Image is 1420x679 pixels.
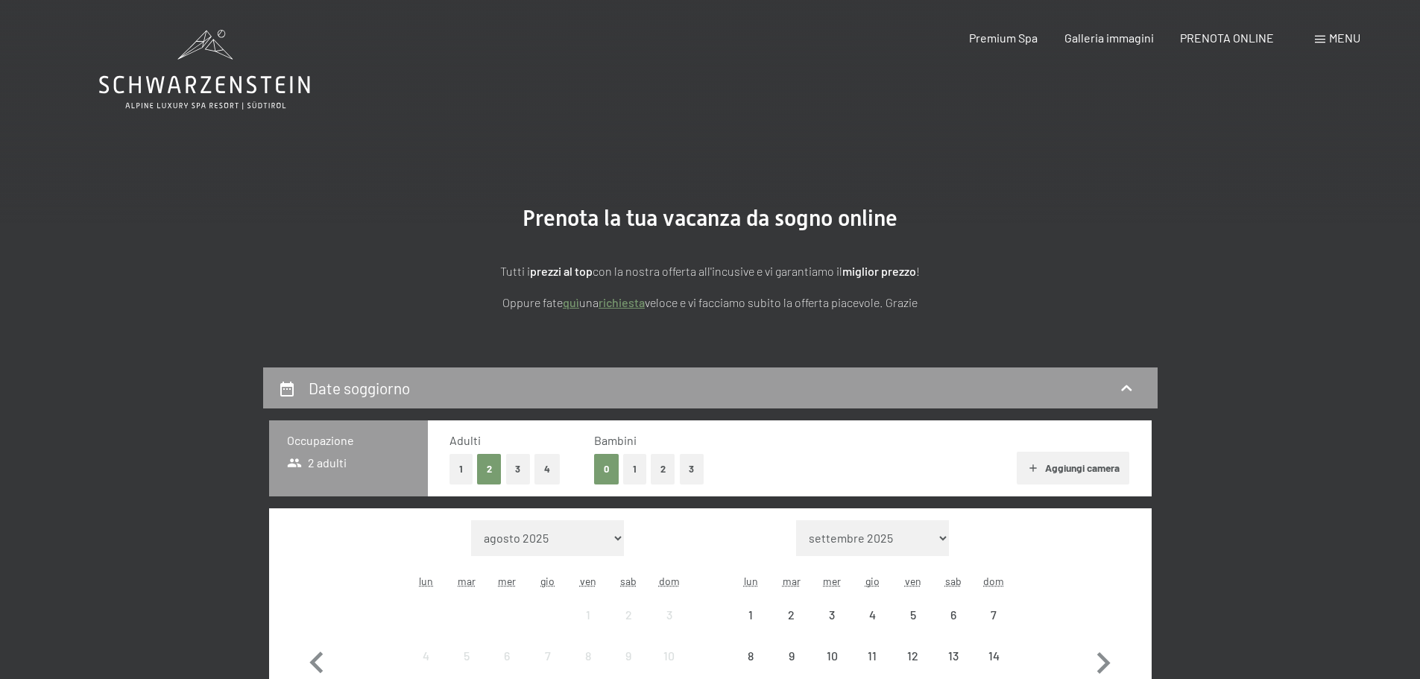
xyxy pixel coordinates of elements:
div: arrivo/check-in non effettuabile [812,636,852,676]
button: 3 [680,454,704,484]
div: arrivo/check-in non effettuabile [771,595,812,635]
a: PRENOTA ONLINE [1180,31,1274,45]
div: Wed Sep 03 2025 [812,595,852,635]
div: 1 [732,609,769,646]
div: arrivo/check-in non effettuabile [608,595,649,635]
div: arrivo/check-in non effettuabile [568,595,608,635]
div: Sun Sep 07 2025 [974,595,1014,635]
abbr: mercoledì [498,575,516,587]
div: 5 [894,609,931,646]
div: 1 [569,609,607,646]
div: Thu Sep 11 2025 [852,636,892,676]
p: Tutti i con la nostra offerta all'incusive e vi garantiamo il ! [338,262,1083,281]
div: arrivo/check-in non effettuabile [608,636,649,676]
abbr: domenica [983,575,1004,587]
div: arrivo/check-in non effettuabile [730,636,771,676]
div: Wed Aug 06 2025 [487,636,527,676]
abbr: martedì [783,575,801,587]
button: 1 [449,454,473,484]
div: arrivo/check-in non effettuabile [446,636,487,676]
abbr: giovedì [540,575,555,587]
div: Mon Sep 08 2025 [730,636,771,676]
div: 2 [773,609,810,646]
abbr: martedì [458,575,476,587]
div: 3 [813,609,851,646]
div: arrivo/check-in non effettuabile [892,595,933,635]
a: Galleria immagini [1064,31,1154,45]
strong: prezzi al top [530,264,593,278]
div: 7 [975,609,1012,646]
div: arrivo/check-in non effettuabile [528,636,568,676]
span: 2 adulti [287,455,347,471]
strong: miglior prezzo [842,264,916,278]
div: 3 [650,609,687,646]
div: Sun Aug 03 2025 [649,595,689,635]
div: arrivo/check-in non effettuabile [933,595,974,635]
abbr: venerdì [580,575,596,587]
div: Tue Aug 05 2025 [446,636,487,676]
div: Sat Aug 09 2025 [608,636,649,676]
button: 1 [623,454,646,484]
div: Fri Sep 05 2025 [892,595,933,635]
div: arrivo/check-in non effettuabile [974,595,1014,635]
abbr: lunedì [744,575,758,587]
div: arrivo/check-in non effettuabile [568,636,608,676]
abbr: lunedì [419,575,433,587]
div: arrivo/check-in non effettuabile [892,636,933,676]
div: arrivo/check-in non effettuabile [649,595,689,635]
div: arrivo/check-in non effettuabile [852,595,892,635]
abbr: mercoledì [823,575,841,587]
div: Sat Aug 02 2025 [608,595,649,635]
div: Fri Aug 08 2025 [568,636,608,676]
div: Tue Sep 02 2025 [771,595,812,635]
div: arrivo/check-in non effettuabile [812,595,852,635]
div: arrivo/check-in non effettuabile [730,595,771,635]
div: Fri Aug 01 2025 [568,595,608,635]
a: Premium Spa [969,31,1038,45]
div: 2 [610,609,647,646]
div: arrivo/check-in non effettuabile [771,636,812,676]
span: Menu [1329,31,1360,45]
div: arrivo/check-in non effettuabile [933,636,974,676]
p: Oppure fate una veloce e vi facciamo subito la offerta piacevole. Grazie [338,293,1083,312]
abbr: venerdì [905,575,921,587]
div: arrivo/check-in non effettuabile [974,636,1014,676]
div: arrivo/check-in non effettuabile [649,636,689,676]
div: arrivo/check-in non effettuabile [852,636,892,676]
button: 4 [534,454,560,484]
span: Prenota la tua vacanza da sogno online [523,205,897,231]
div: Mon Aug 04 2025 [406,636,446,676]
div: Mon Sep 01 2025 [730,595,771,635]
h3: Occupazione [287,432,410,449]
div: Sat Sep 06 2025 [933,595,974,635]
button: 2 [651,454,675,484]
a: richiesta [599,295,645,309]
abbr: giovedì [865,575,880,587]
div: Thu Aug 07 2025 [528,636,568,676]
div: 6 [935,609,972,646]
div: Wed Sep 10 2025 [812,636,852,676]
div: Sun Aug 10 2025 [649,636,689,676]
abbr: sabato [620,575,637,587]
button: Aggiungi camera [1017,452,1129,484]
div: Sun Sep 14 2025 [974,636,1014,676]
button: 2 [477,454,502,484]
div: Fri Sep 12 2025 [892,636,933,676]
div: arrivo/check-in non effettuabile [487,636,527,676]
div: arrivo/check-in non effettuabile [406,636,446,676]
div: Sat Sep 13 2025 [933,636,974,676]
abbr: domenica [659,575,680,587]
abbr: sabato [945,575,962,587]
div: 4 [853,609,891,646]
span: Bambini [594,433,637,447]
button: 3 [506,454,531,484]
h2: Date soggiorno [309,379,410,397]
div: Tue Sep 09 2025 [771,636,812,676]
div: Thu Sep 04 2025 [852,595,892,635]
button: 0 [594,454,619,484]
a: quì [563,295,579,309]
span: Adulti [449,433,481,447]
